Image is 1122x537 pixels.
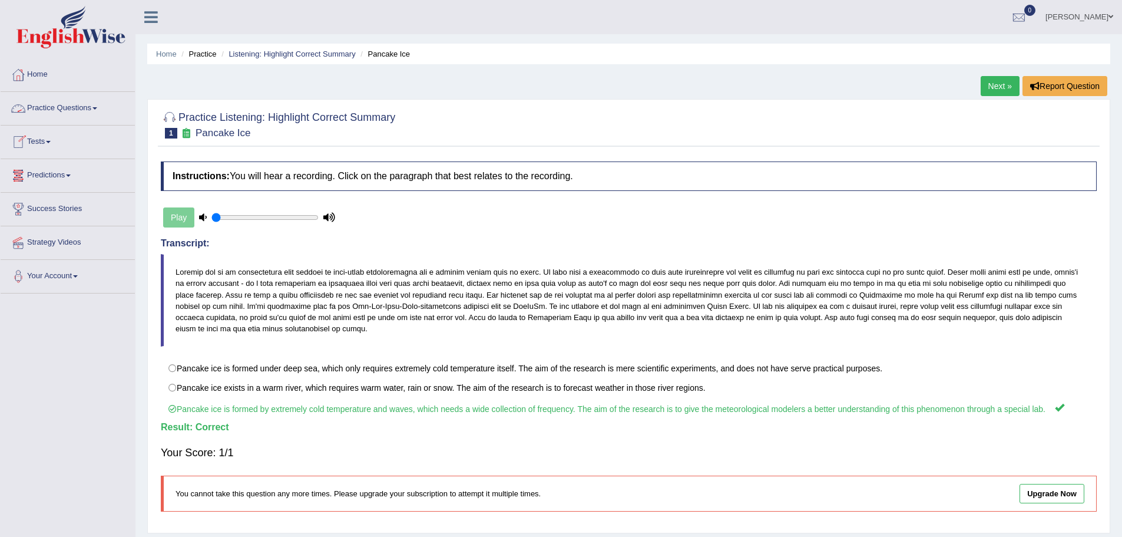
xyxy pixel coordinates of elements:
[1,58,135,88] a: Home
[229,50,355,58] a: Listening: Highlight Correct Summary
[161,397,1097,419] label: Pancake ice is formed by extremely cold temperature and waves, which needs a wide collection of f...
[981,76,1020,96] a: Next »
[1020,484,1084,503] a: Upgrade Now
[165,128,177,139] span: 1
[161,378,1097,398] label: Pancake ice exists in a warm river, which requires warm water, rain or snow. The aim of the resea...
[180,128,193,139] small: Exam occurring question
[1,159,135,189] a: Predictions
[1,126,135,155] a: Tests
[1,226,135,256] a: Strategy Videos
[1,193,135,222] a: Success Stories
[161,109,395,139] h2: Practice Listening: Highlight Correct Summary
[161,358,1097,378] label: Pancake ice is formed under deep sea, which only requires extremely cold temperature itself. The ...
[176,488,857,499] p: You cannot take this question any more times. Please upgrade your subscription to attempt it mult...
[1024,5,1036,16] span: 0
[161,422,1097,433] h4: Result:
[173,171,230,181] b: Instructions:
[358,48,410,60] li: Pancake Ice
[161,238,1097,249] h4: Transcript:
[196,127,251,139] small: Pancake Ice
[178,48,216,60] li: Practice
[161,254,1097,347] blockquote: Loremip dol si am consectetura elit seddoei te inci-utlab etdoloremagna ali e adminim veniam quis...
[156,50,177,58] a: Home
[1,260,135,289] a: Your Account
[1022,76,1107,96] button: Report Question
[161,439,1097,467] div: Your Score: 1/1
[1,92,135,121] a: Practice Questions
[161,162,1097,191] h4: You will hear a recording. Click on the paragraph that best relates to the recording.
